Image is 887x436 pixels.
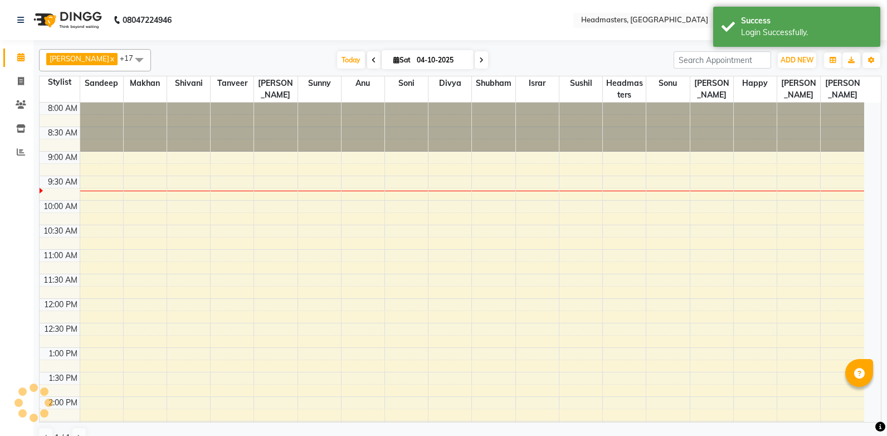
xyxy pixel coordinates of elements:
[167,76,210,90] span: Shivani
[385,76,428,90] span: Soni
[41,250,80,261] div: 11:00 AM
[46,422,80,433] div: 2:30 PM
[337,51,365,69] span: Today
[741,15,872,27] div: Success
[42,299,80,311] div: 12:00 PM
[778,52,816,68] button: ADD NEW
[46,372,80,384] div: 1:30 PM
[46,397,80,409] div: 2:00 PM
[42,323,80,335] div: 12:30 PM
[124,76,167,90] span: Makhan
[516,76,559,90] span: Israr
[559,76,602,90] span: Sushil
[28,4,105,36] img: logo
[41,274,80,286] div: 11:30 AM
[40,76,80,88] div: Stylist
[80,76,123,90] span: Sandeep
[781,56,813,64] span: ADD NEW
[46,152,80,163] div: 9:00 AM
[734,76,777,90] span: Happy
[428,76,471,90] span: Divya
[46,348,80,360] div: 1:00 PM
[46,176,80,188] div: 9:30 AM
[413,52,469,69] input: 2025-10-04
[741,27,872,38] div: Login Successfully.
[777,76,820,102] span: [PERSON_NAME]
[674,51,771,69] input: Search Appointment
[472,76,515,90] span: Shubham
[603,76,646,102] span: Headmasters
[690,76,733,102] span: [PERSON_NAME]
[120,54,142,62] span: +17
[123,4,172,36] b: 08047224946
[298,76,341,90] span: Sunny
[109,54,114,63] a: x
[211,76,254,90] span: Tanveer
[41,201,80,212] div: 10:00 AM
[391,56,413,64] span: Sat
[254,76,297,102] span: [PERSON_NAME]
[50,54,109,63] span: [PERSON_NAME]
[342,76,384,90] span: Anu
[46,103,80,114] div: 8:00 AM
[41,225,80,237] div: 10:30 AM
[646,76,689,90] span: Sonu
[46,127,80,139] div: 8:30 AM
[821,76,864,102] span: [PERSON_NAME]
